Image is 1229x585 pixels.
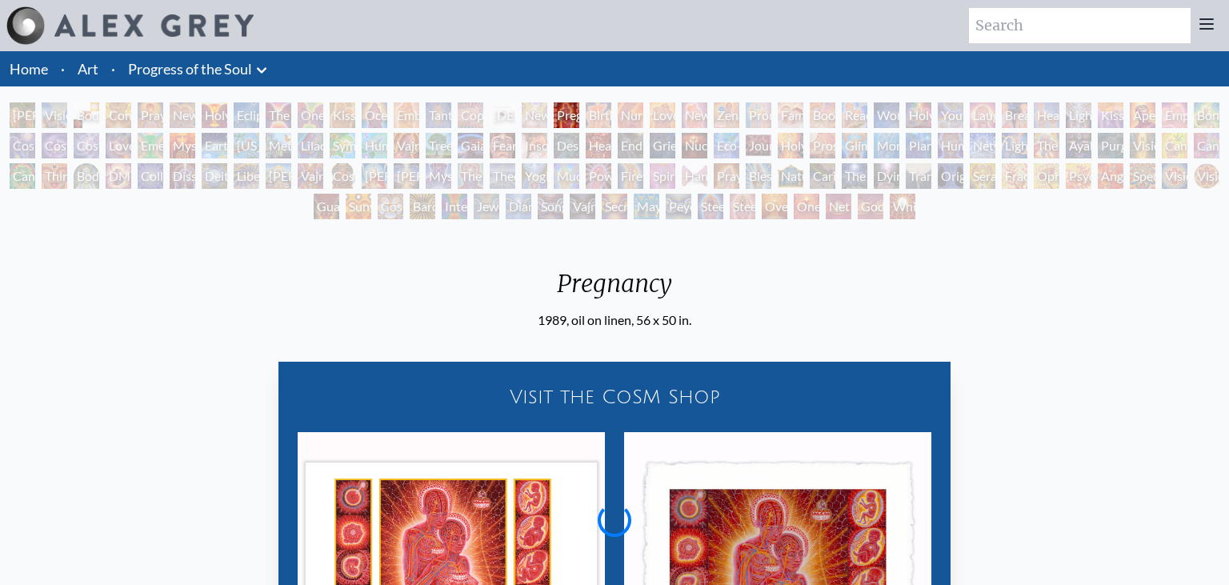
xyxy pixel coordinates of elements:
div: Healing [1034,102,1059,128]
div: The Shulgins and their Alchemical Angels [1034,133,1059,158]
div: Transfiguration [906,163,931,189]
div: Lightworker [1002,133,1027,158]
div: Jewel Being [474,194,499,219]
div: Eclipse [234,102,259,128]
div: Fear [490,133,515,158]
div: Networks [970,133,995,158]
div: Holy Fire [778,133,803,158]
div: Kissing [330,102,355,128]
input: Search [969,8,1191,43]
div: Journey of the Wounded Healer [746,133,771,158]
div: Cannabis Sutra [1194,133,1219,158]
div: Symbiosis: Gall Wasp & Oak Tree [330,133,355,158]
div: Collective Vision [138,163,163,189]
div: Planetary Prayers [906,133,931,158]
div: Song of Vajra Being [538,194,563,219]
div: Godself [858,194,883,219]
div: [PERSON_NAME] [266,163,291,189]
div: Lilacs [298,133,323,158]
li: · [54,51,71,86]
div: Pregnancy [538,269,691,311]
div: Firewalking [618,163,643,189]
div: Body, Mind, Spirit [74,102,99,128]
div: Love Circuit [650,102,675,128]
div: Visionary Origin of Language [42,102,67,128]
div: Mayan Being [634,194,659,219]
div: Birth [586,102,611,128]
div: Hands that See [682,163,707,189]
div: Copulating [458,102,483,128]
div: Embracing [394,102,419,128]
div: Cosmic Artist [42,133,67,158]
div: Eco-Atlas [714,133,739,158]
div: [PERSON_NAME] [394,163,419,189]
div: Vajra Guru [298,163,323,189]
div: Liberation Through Seeing [234,163,259,189]
div: Vision Crystal [1162,163,1187,189]
div: Lightweaver [1066,102,1091,128]
div: Kiss of the [MEDICAL_DATA] [1098,102,1123,128]
div: Spirit Animates the Flesh [650,163,675,189]
div: Seraphic Transport Docking on the Third Eye [970,163,995,189]
div: [PERSON_NAME] & Eve [10,102,35,128]
div: Peyote Being [666,194,691,219]
div: Zena Lotus [714,102,739,128]
div: Fractal Eyes [1002,163,1027,189]
div: Ayahuasca Visitation [1066,133,1091,158]
div: Spectral Lotus [1130,163,1155,189]
div: Cosmic Elf [378,194,403,219]
div: Cosmic Creativity [10,133,35,158]
div: Sunyata [346,194,371,219]
div: Mystic Eye [426,163,451,189]
div: Holy Family [906,102,931,128]
div: Psychomicrograph of a Fractal Paisley Cherub Feather Tip [1066,163,1091,189]
div: One Taste [298,102,323,128]
a: Progress of the Soul [128,58,252,80]
div: Human Geometry [938,133,963,158]
div: Oversoul [762,194,787,219]
div: Boo-boo [810,102,835,128]
div: Earth Energies [202,133,227,158]
div: Yogi & the Möbius Sphere [522,163,547,189]
div: Dying [874,163,899,189]
div: New Family [682,102,707,128]
div: Young & Old [938,102,963,128]
a: Visit the CoSM Shop [288,371,941,423]
div: Pregnancy [554,102,579,128]
div: Vajra Being [570,194,595,219]
div: Praying Hands [714,163,739,189]
div: Mysteriosa 2 [170,133,195,158]
div: Metamorphosis [266,133,291,158]
div: Power to the Peaceful [586,163,611,189]
div: Caring [810,163,835,189]
div: Holy Grail [202,102,227,128]
div: The Soul Finds It's Way [842,163,867,189]
div: Theologue [490,163,515,189]
div: Dissectional Art for Tool's Lateralus CD [170,163,195,189]
div: Family [778,102,803,128]
div: Guardian of Infinite Vision [314,194,339,219]
div: Humming Bird [362,133,387,158]
div: Secret Writing Being [602,194,627,219]
div: Bond [1194,102,1219,128]
div: Cosmic Lovers [74,133,99,158]
div: [DEMOGRAPHIC_DATA] Embryo [490,102,515,128]
div: One [794,194,819,219]
div: The Kiss [266,102,291,128]
div: [PERSON_NAME] [362,163,387,189]
div: Ophanic Eyelash [1034,163,1059,189]
div: Steeplehead 1 [698,194,723,219]
div: Love is a Cosmic Force [106,133,131,158]
div: Vision Tree [1130,133,1155,158]
div: Headache [586,133,611,158]
div: Interbeing [442,194,467,219]
div: Praying [138,102,163,128]
div: Newborn [522,102,547,128]
div: Ocean of Love Bliss [362,102,387,128]
div: Purging [1098,133,1123,158]
div: Reading [842,102,867,128]
div: Prostration [810,133,835,158]
a: Home [10,60,48,78]
div: Endarkenment [618,133,643,158]
a: Art [78,58,98,80]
